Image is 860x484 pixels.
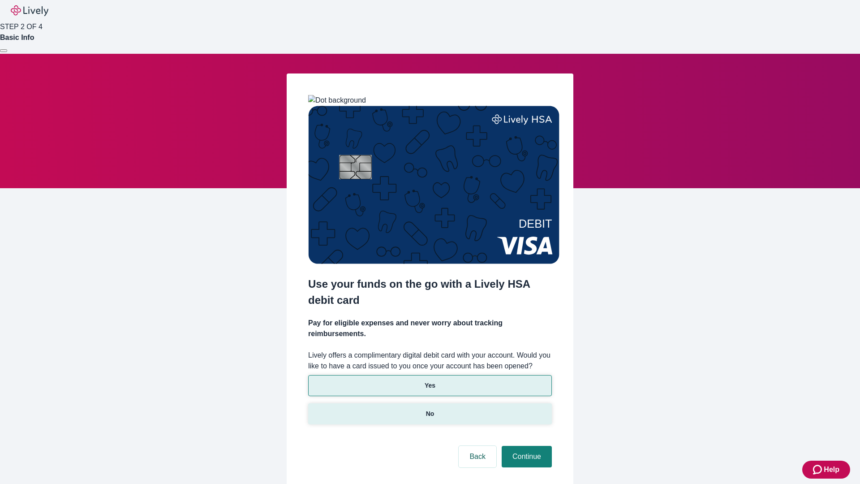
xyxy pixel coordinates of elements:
[308,350,552,372] label: Lively offers a complimentary digital debit card with your account. Would you like to have a card...
[813,464,824,475] svg: Zendesk support icon
[426,409,434,419] p: No
[502,446,552,467] button: Continue
[459,446,496,467] button: Back
[308,95,366,106] img: Dot background
[308,318,552,339] h4: Pay for eligible expenses and never worry about tracking reimbursements.
[425,381,435,390] p: Yes
[824,464,839,475] span: Help
[308,106,559,264] img: Debit card
[11,5,48,16] img: Lively
[308,375,552,396] button: Yes
[308,403,552,424] button: No
[802,461,850,479] button: Zendesk support iconHelp
[308,276,552,308] h2: Use your funds on the go with a Lively HSA debit card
